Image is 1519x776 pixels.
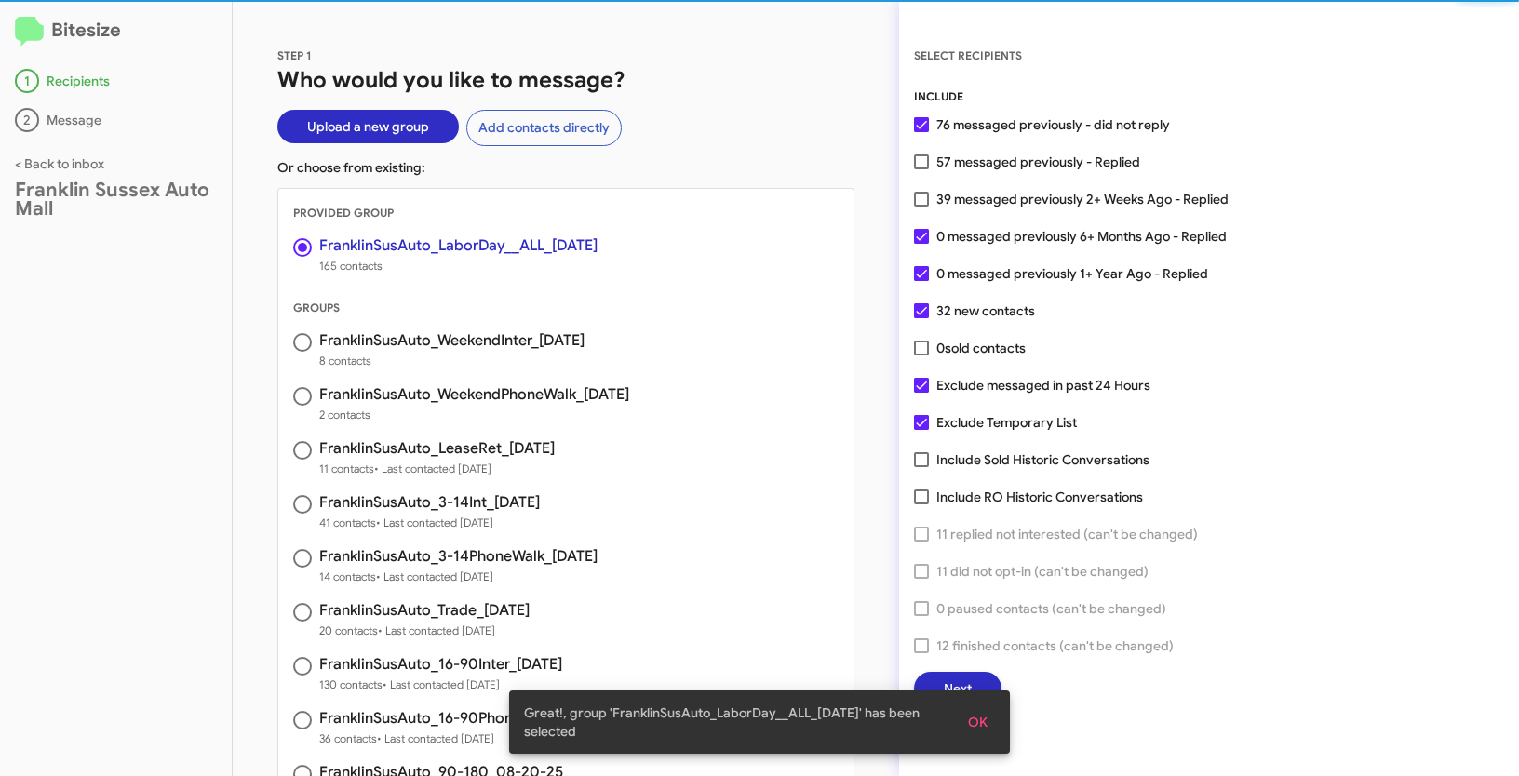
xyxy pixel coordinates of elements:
[936,523,1198,545] span: 11 replied not interested (can't be changed)
[466,110,622,146] button: Add contacts directly
[319,406,629,424] span: 2 contacts
[936,374,1150,396] span: Exclude messaged in past 24 Hours
[15,155,104,172] a: < Back to inbox
[936,151,1140,173] span: 57 messaged previously - Replied
[936,560,1149,582] span: 11 did not opt-in (can't be changed)
[524,703,947,741] span: Great!, group 'FranklinSusAuto_LaborDay__ALL_[DATE]' has been selected
[15,69,39,93] div: 1
[374,462,491,475] span: • Last contacted [DATE]
[307,110,429,143] span: Upload a new group
[383,677,500,691] span: • Last contacted [DATE]
[376,515,493,529] span: • Last contacted [DATE]
[15,69,217,93] div: Recipients
[936,448,1149,471] span: Include Sold Historic Conversations
[319,441,555,456] h3: FranklinSusAuto_LeaseRet_[DATE]
[936,262,1208,285] span: 0 messaged previously 1+ Year Ago - Replied
[319,352,585,370] span: 8 contacts
[277,110,459,143] button: Upload a new group
[936,337,1026,359] span: 0
[936,411,1077,434] span: Exclude Temporary List
[319,603,530,618] h3: FranklinSusAuto_Trade_[DATE]
[936,486,1143,508] span: Include RO Historic Conversations
[319,495,540,510] h3: FranklinSusAuto_3-14Int_[DATE]
[278,299,854,317] div: GROUPS
[376,569,493,583] span: • Last contacted [DATE]
[378,623,495,637] span: • Last contacted [DATE]
[319,657,562,672] h3: FranklinSusAuto_16-90Inter_[DATE]
[15,16,217,47] h2: Bitesize
[278,204,854,222] div: PROVIDED GROUP
[319,333,585,348] h3: FranklinSusAuto_WeekendInter_[DATE]
[319,460,555,478] span: 11 contacts
[953,705,1002,739] button: OK
[15,108,217,132] div: Message
[319,549,598,564] h3: FranklinSusAuto_3-14PhoneWalk_[DATE]
[277,65,854,95] h1: Who would you like to message?
[319,711,607,726] h3: FranklinSusAuto_16-90PhoneWalk_[DATE]
[377,731,494,745] span: • Last contacted [DATE]
[936,225,1227,248] span: 0 messaged previously 6+ Months Ago - Replied
[319,676,562,694] span: 130 contacts
[914,48,1022,62] span: SELECT RECIPIENTS
[15,108,39,132] div: 2
[936,597,1166,620] span: 0 paused contacts (can't be changed)
[319,622,530,640] span: 20 contacts
[319,514,540,532] span: 41 contacts
[277,158,854,177] p: Or choose from existing:
[945,340,1026,356] span: sold contacts
[936,188,1229,210] span: 39 messaged previously 2+ Weeks Ago - Replied
[319,568,598,586] span: 14 contacts
[936,300,1035,322] span: 32 new contacts
[15,181,217,218] div: Franklin Sussex Auto Mall
[319,729,607,748] span: 36 contacts
[319,257,598,275] span: 165 contacts
[319,387,629,402] h3: FranklinSusAuto_WeekendPhoneWalk_[DATE]
[15,17,44,47] img: logo-minimal.svg
[277,48,312,62] span: STEP 1
[936,114,1170,136] span: 76 messaged previously - did not reply
[936,635,1174,657] span: 12 finished contacts (can't be changed)
[968,705,988,739] span: OK
[914,87,1504,106] div: INCLUDE
[319,238,598,253] h3: FranklinSusAuto_LaborDay__ALL_[DATE]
